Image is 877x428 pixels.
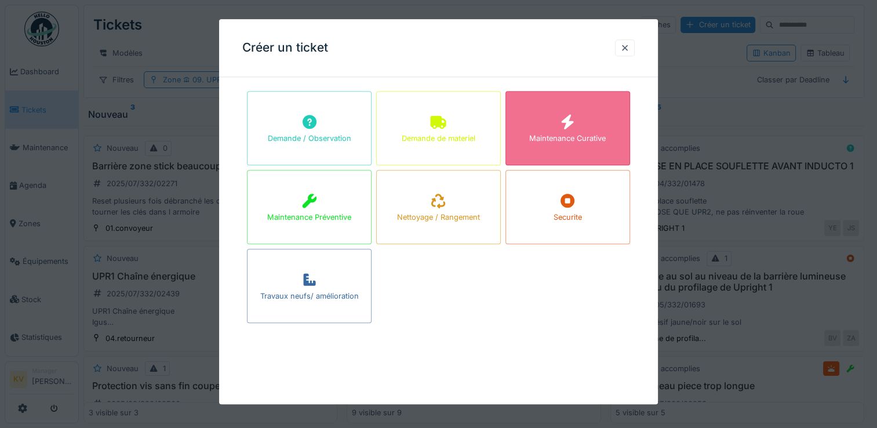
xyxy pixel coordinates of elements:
[267,212,351,223] div: Maintenance Préventive
[260,291,359,302] div: Travaux neufs/ amélioration
[242,41,328,55] h3: Créer un ticket
[529,133,606,144] div: Maintenance Curative
[402,133,475,144] div: Demande de materiel
[268,133,351,144] div: Demande / Observation
[397,212,480,223] div: Nettoyage / Rangement
[554,212,582,223] div: Securite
